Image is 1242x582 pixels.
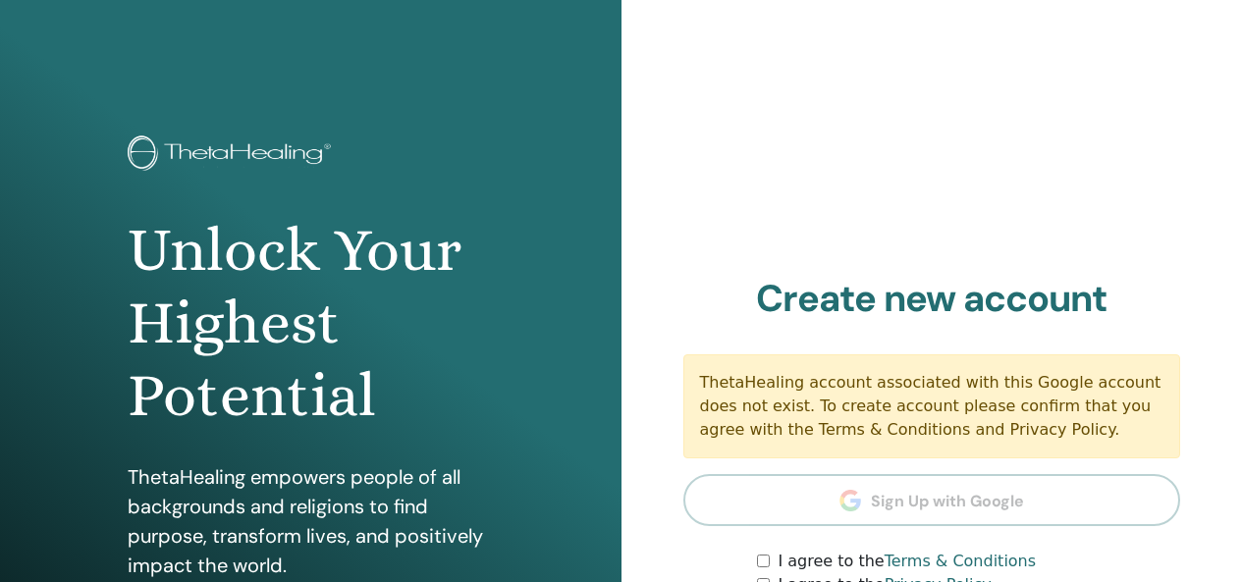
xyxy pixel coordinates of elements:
a: Terms & Conditions [885,552,1036,570]
label: I agree to the [778,550,1036,573]
div: ThetaHealing account associated with this Google account does not exist. To create account please... [683,354,1181,458]
h2: Create new account [683,277,1181,322]
p: ThetaHealing empowers people of all backgrounds and religions to find purpose, transform lives, a... [128,462,493,580]
h1: Unlock Your Highest Potential [128,214,493,433]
